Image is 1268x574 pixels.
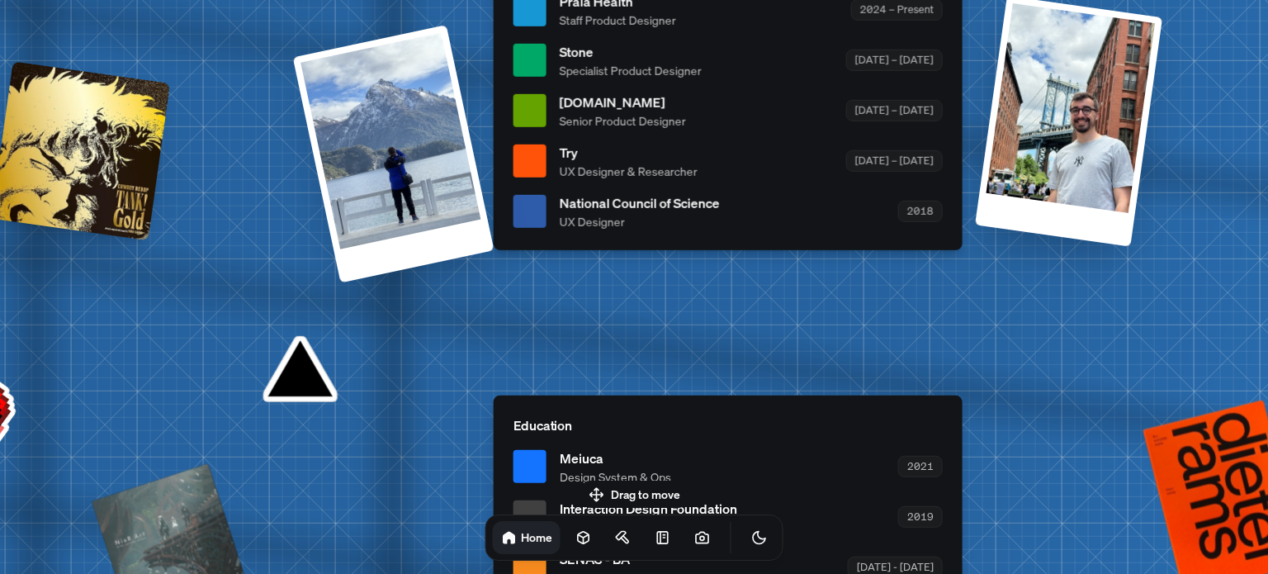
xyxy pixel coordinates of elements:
[560,212,720,230] span: UX Designer
[560,11,676,28] span: Staff Product Designer
[743,521,776,554] button: Toggle Theme
[898,506,943,527] div: 2019
[560,41,702,61] span: Stone
[521,529,552,545] h1: Home
[560,448,671,467] span: Meiuca
[846,100,943,121] div: [DATE] – [DATE]
[560,61,702,78] span: Specialist Product Designer
[493,521,561,554] a: Home
[560,192,720,212] span: National Council of Science
[898,201,943,221] div: 2018
[560,467,671,485] span: Design System & Ops
[513,415,943,434] p: Education
[560,92,686,111] span: [DOMAIN_NAME]
[560,111,686,129] span: Senior Product Designer
[560,162,698,179] span: UX Designer & Researcher
[846,50,943,70] div: [DATE] – [DATE]
[846,150,943,171] div: [DATE] – [DATE]
[560,142,698,162] span: Try
[898,456,943,477] div: 2021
